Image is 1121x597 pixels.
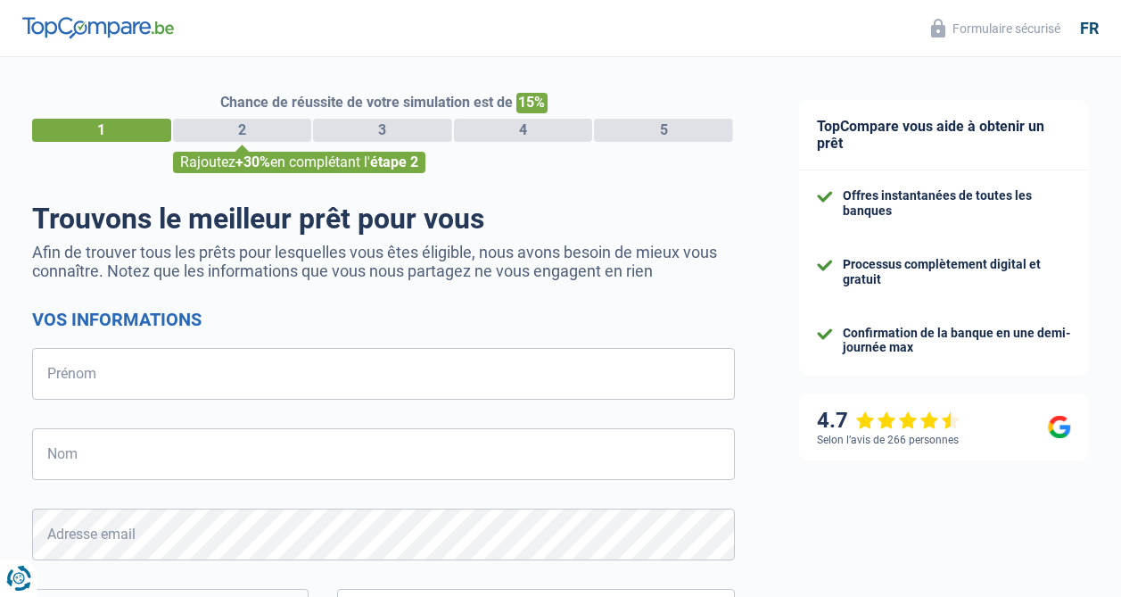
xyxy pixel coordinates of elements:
div: 1 [32,119,171,142]
div: 5 [594,119,733,142]
div: Rajoutez en complétant l' [173,152,425,173]
div: 2 [173,119,312,142]
div: 3 [313,119,452,142]
div: Selon l’avis de 266 personnes [817,434,959,446]
div: 4 [454,119,593,142]
div: fr [1080,19,1099,38]
div: Offres instantanées de toutes les banques [843,188,1071,219]
button: Formulaire sécurisé [920,13,1071,43]
div: 4.7 [817,408,960,434]
div: Processus complètement digital et gratuit [843,257,1071,287]
p: Afin de trouver tous les prêts pour lesquelles vous êtes éligible, nous avons besoin de mieux vou... [32,243,735,280]
span: étape 2 [370,153,418,170]
div: Confirmation de la banque en une demi-journée max [843,326,1071,356]
span: Chance de réussite de votre simulation est de [220,94,513,111]
h1: Trouvons le meilleur prêt pour vous [32,202,735,236]
div: TopCompare vous aide à obtenir un prêt [799,100,1089,170]
span: 15% [516,93,548,113]
span: +30% [235,153,270,170]
h2: Vos informations [32,309,735,330]
img: TopCompare Logo [22,17,174,38]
